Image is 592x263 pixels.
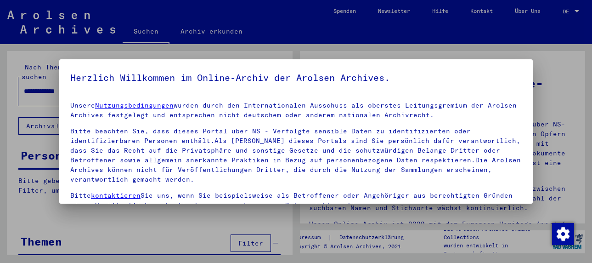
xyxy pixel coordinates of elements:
[552,223,574,245] img: Zustimmung ändern
[70,126,522,184] p: Bitte beachten Sie, dass dieses Portal über NS - Verfolgte sensible Daten zu identifizierten oder...
[70,70,522,85] h5: Herzlich Willkommen im Online-Archiv der Arolsen Archives.
[95,101,174,109] a: Nutzungsbedingungen
[70,101,522,120] p: Unsere wurden durch den Internationalen Ausschuss als oberstes Leitungsgremium der Arolsen Archiv...
[91,191,141,200] a: kontaktieren
[70,191,522,210] p: Bitte Sie uns, wenn Sie beispielsweise als Betroffener oder Angehöriger aus berechtigten Gründen ...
